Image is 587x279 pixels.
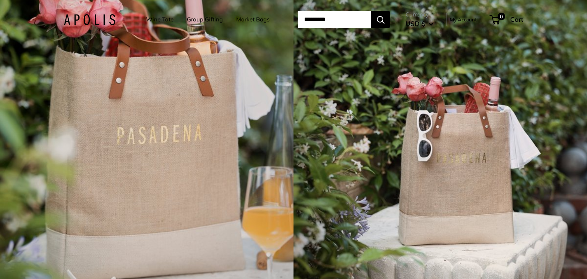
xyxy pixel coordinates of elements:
[146,14,174,25] a: Wine Tote
[371,11,390,28] button: Search
[490,13,523,26] a: 0 Cart
[298,11,371,28] input: Search...
[405,9,433,20] span: Currency
[510,15,523,23] span: Cart
[450,15,477,24] a: My Account
[405,19,425,28] span: USD $
[498,13,505,20] span: 0
[64,14,115,25] img: Apolis
[236,14,269,25] a: Market Bags
[187,14,223,25] a: Group Gifting
[405,18,433,30] button: USD $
